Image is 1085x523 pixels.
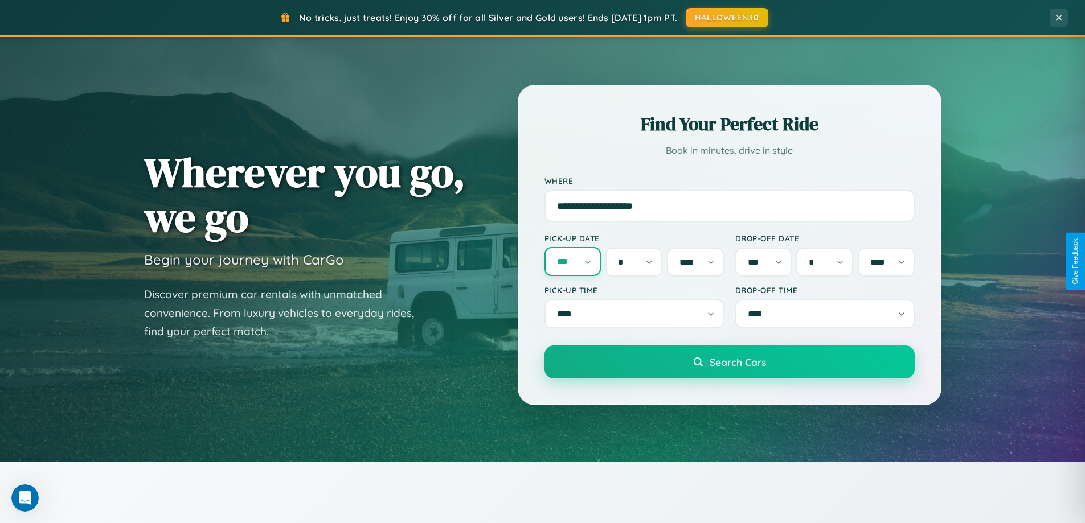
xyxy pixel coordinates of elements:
[735,233,915,243] label: Drop-off Date
[144,285,429,341] p: Discover premium car rentals with unmatched convenience. From luxury vehicles to everyday rides, ...
[544,142,915,159] p: Book in minutes, drive in style
[544,345,915,378] button: Search Cars
[299,12,677,23] span: No tricks, just treats! Enjoy 30% off for all Silver and Gold users! Ends [DATE] 1pm PT.
[144,150,465,240] h1: Wherever you go, we go
[1071,238,1079,285] div: Give Feedback
[544,112,915,137] h2: Find Your Perfect Ride
[544,233,724,243] label: Pick-up Date
[710,356,766,368] span: Search Cars
[544,176,915,186] label: Where
[144,251,344,268] h3: Begin your journey with CarGo
[544,285,724,295] label: Pick-up Time
[735,285,915,295] label: Drop-off Time
[686,8,768,27] button: HALLOWEEN30
[11,484,39,512] iframe: Intercom live chat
